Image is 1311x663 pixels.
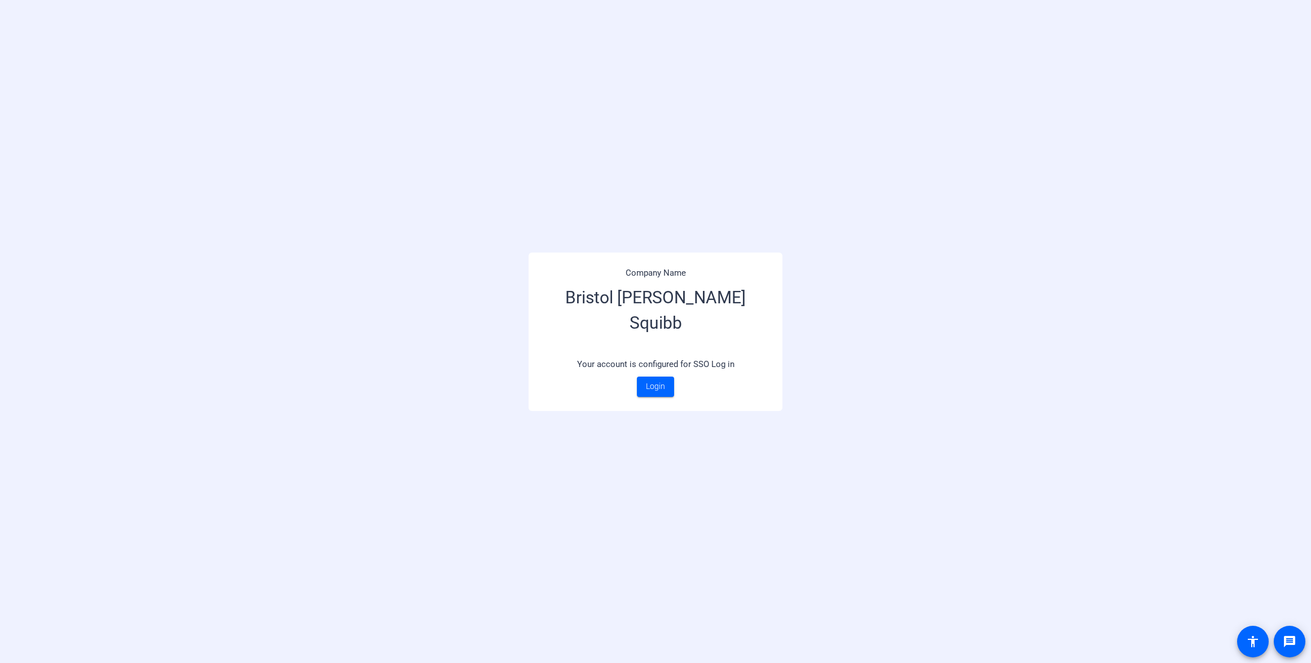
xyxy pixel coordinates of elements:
mat-icon: message [1283,635,1296,648]
p: Your account is configured for SSO Log in [543,352,768,377]
a: Login [637,377,674,397]
span: Login [646,381,665,392]
mat-icon: accessibility [1246,635,1260,648]
p: Company Name [543,267,768,280]
h3: Bristol [PERSON_NAME] Squibb [543,279,768,352]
